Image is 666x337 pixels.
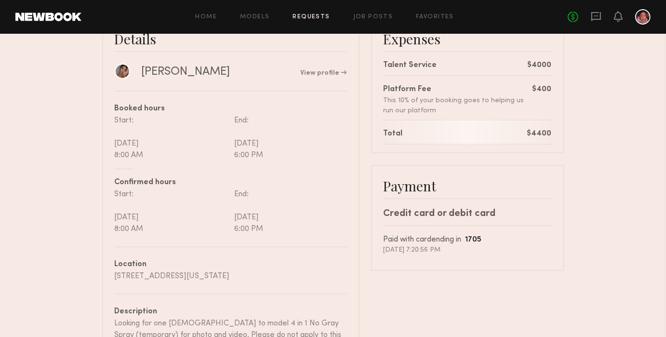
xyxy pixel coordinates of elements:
a: Job Posts [353,14,393,20]
div: Payment [384,177,552,194]
div: [PERSON_NAME] [142,65,230,79]
a: Requests [293,14,330,20]
div: $400 [533,84,552,95]
div: Description [115,306,347,318]
div: Total [384,128,403,140]
div: Talent Service [384,60,437,71]
div: $4000 [528,60,552,71]
div: Confirmed hours [115,177,347,189]
div: Location [115,259,347,270]
div: Credit card or debit card [384,207,552,221]
b: 1705 [466,236,482,243]
a: Favorites [416,14,454,20]
a: View profile [301,70,347,77]
div: Booked hours [115,103,347,115]
div: $4400 [527,128,552,140]
div: Start: [DATE] 8:00 AM [115,189,231,235]
div: Expenses [384,30,552,47]
div: Platform Fee [384,84,533,95]
div: This 10% of your booking goes to helping us run our platform [384,95,533,116]
div: Details [115,30,347,47]
div: End: [DATE] 6:00 PM [231,189,347,235]
div: Start: [DATE] 8:00 AM [115,115,231,161]
a: Models [240,14,269,20]
div: Paid with card ending in [384,234,552,246]
div: [DATE] 7:20:56 PM [384,246,552,255]
div: [STREET_ADDRESS][US_STATE] [115,270,347,282]
a: Home [196,14,217,20]
div: End: [DATE] 6:00 PM [231,115,347,161]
